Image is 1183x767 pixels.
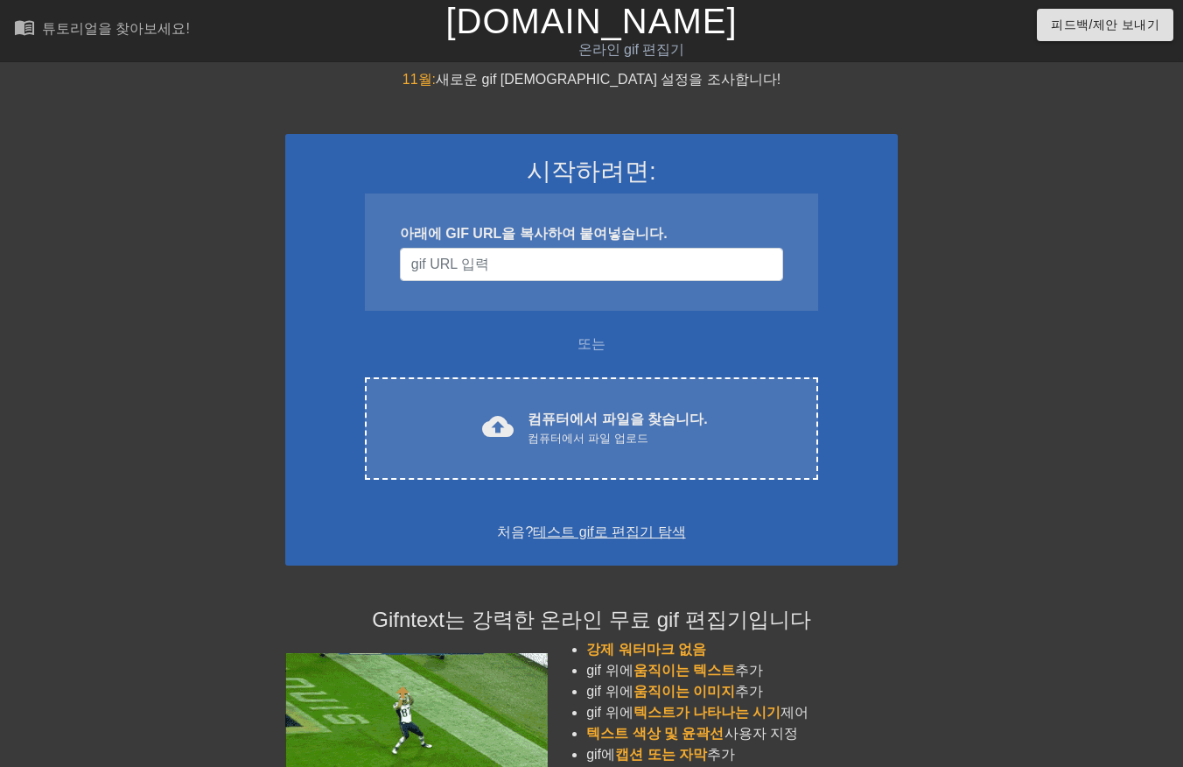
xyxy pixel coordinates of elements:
div: 튜토리얼을 찾아보세요! [42,21,190,36]
span: 텍스트 색상 및 윤곽선 [586,726,724,741]
h4: Gifntext는 강력한 온라인 무료 gif 편집기입니다 [285,608,898,633]
div: 아래에 GIF URL을 복사하여 붙여넣습니다. [400,223,783,244]
li: 사용자 지정 [586,723,898,744]
span: cloud_upload [482,411,514,442]
li: gif 위에 추가 [586,660,898,681]
span: 피드백/제안 보내기 [1051,14,1159,36]
div: 또는 [331,334,852,355]
h3: 시작하려면: [308,157,875,186]
div: 컴퓨터에서 파일 업로드 [528,430,707,447]
li: gif 위에 제어 [586,702,898,723]
input: 사용자 이름 [400,248,783,281]
span: 텍스트가 나타나는 시기 [633,705,781,720]
span: 움직이는 이미지 [633,684,735,699]
span: menu_book [14,17,35,38]
div: 처음? [308,522,875,543]
li: gif 위에 추가 [586,681,898,702]
span: 강제 워터마크 없음 [586,642,706,657]
li: gif에 추가 [586,744,898,765]
div: 온라인 gif 편집기 [403,39,860,60]
a: [DOMAIN_NAME] [445,2,737,40]
span: 움직이는 텍스트 [633,663,735,678]
a: 튜토리얼을 찾아보세요! [14,17,190,44]
a: 테스트 gif로 편집기 탐색 [533,524,685,539]
button: 피드백/제안 보내기 [1037,9,1173,41]
span: 캡션 또는 자막 [615,747,707,762]
font: 컴퓨터에서 파일을 찾습니다. [528,412,707,426]
span: 11월: [402,72,436,87]
div: 새로운 gif [DEMOGRAPHIC_DATA] 설정을 조사합니다! [285,69,898,90]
